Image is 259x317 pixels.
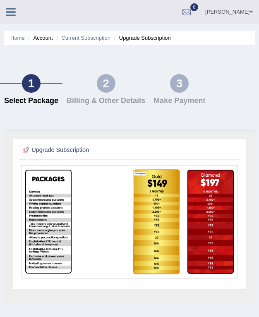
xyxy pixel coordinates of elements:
[97,74,115,93] div: 2
[10,35,25,41] a: Home
[153,97,205,105] h4: Make Payment
[190,3,199,11] span: 0
[25,170,72,274] img: EW package
[26,34,53,42] li: Account
[67,97,145,105] h4: Billing & Other Details
[22,74,41,93] div: 1
[21,145,156,156] h2: Upgrade Subscription
[4,97,58,105] h4: Select Package
[112,34,171,42] li: Upgrade Subscription
[187,170,234,274] img: aud-diamond.png
[61,35,110,41] a: Current Subscription
[170,74,189,93] div: 3
[133,169,180,274] img: aud-gold.png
